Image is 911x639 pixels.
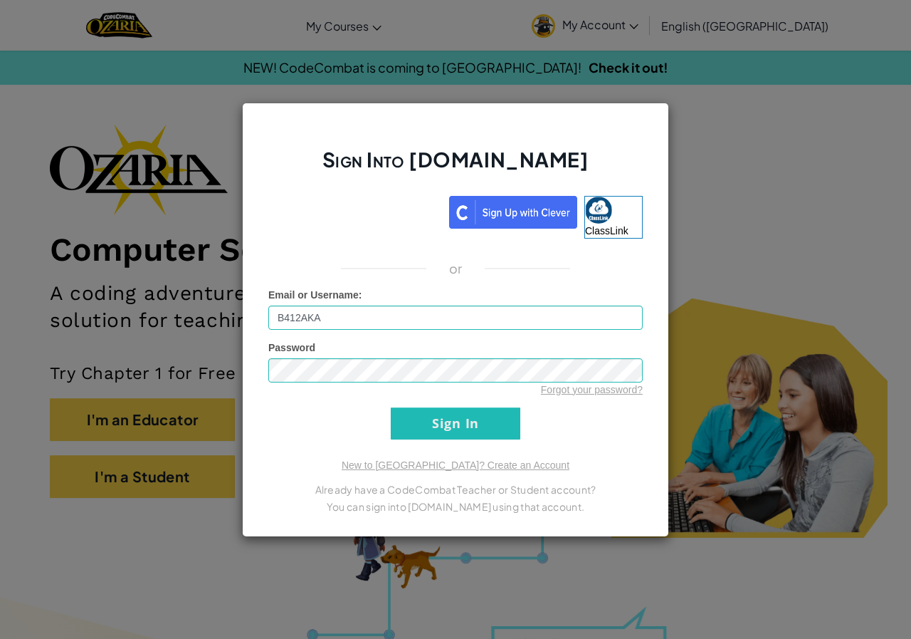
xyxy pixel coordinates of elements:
[268,146,643,187] h2: Sign Into [DOMAIN_NAME]
[585,225,628,237] span: ClassLink
[391,407,520,440] input: Sign In
[268,481,643,498] p: Already have a CodeCombat Teacher or Student account?
[541,384,643,395] a: Forgot your password?
[449,196,577,229] img: clever_sso_button@2x.png
[449,260,463,277] p: or
[268,498,643,515] p: You can sign into [DOMAIN_NAME] using that account.
[585,197,612,224] img: classlink-logo-small.png
[268,288,362,302] label: :
[268,289,359,301] span: Email or Username
[342,459,569,471] a: New to [GEOGRAPHIC_DATA]? Create an Account
[268,342,315,353] span: Password
[261,194,449,226] iframe: Sign in with Google Button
